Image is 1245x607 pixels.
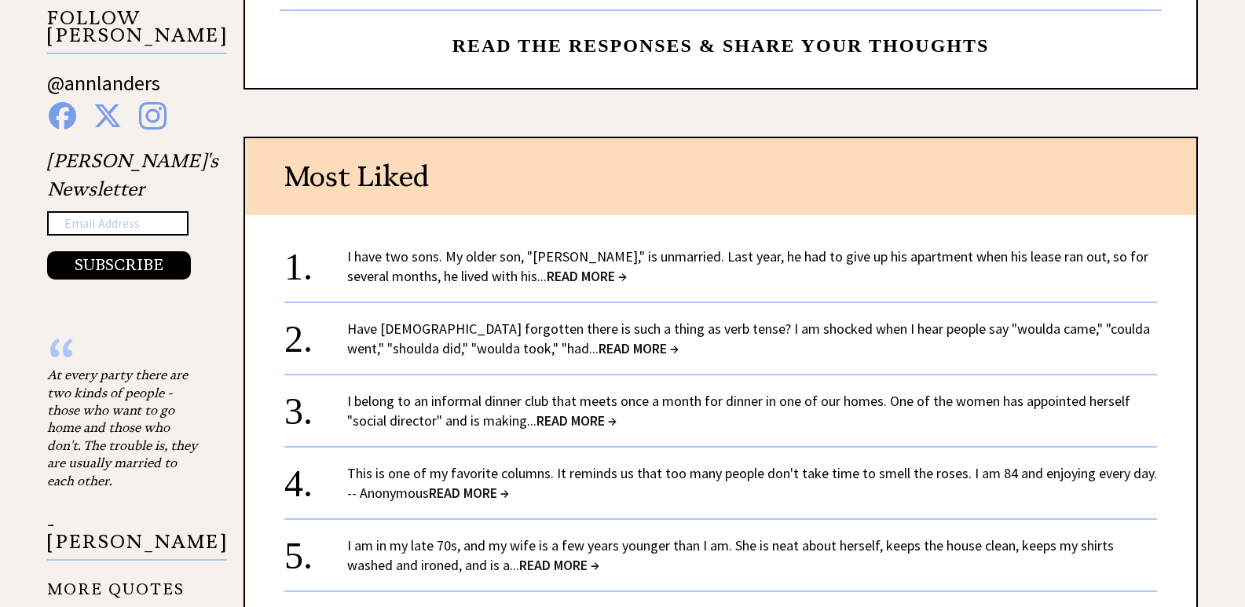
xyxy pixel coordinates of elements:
div: 5. [284,536,347,565]
img: facebook%20blue.png [49,102,76,130]
span: READ MORE → [599,339,679,357]
input: Email Address [47,211,189,236]
a: I am in my late 70s, and my wife is a few years younger than I am. She is neat about herself, kee... [347,536,1114,574]
a: @annlanders [47,70,160,112]
span: READ MORE → [429,484,509,502]
p: - [PERSON_NAME] [47,516,227,561]
div: [PERSON_NAME]'s Newsletter [47,147,218,280]
a: This is one of my favorite columns. It reminds us that too many people don't take time to smell t... [347,464,1157,502]
div: 4. [284,463,347,492]
a: MORE QUOTES [47,568,185,598]
div: 3. [284,391,347,420]
span: READ MORE → [536,411,617,430]
div: 2. [284,319,347,348]
p: FOLLOW [PERSON_NAME] [47,9,227,54]
a: I have two sons. My older son, "[PERSON_NAME]," is unmarried. Last year, he had to give up his ap... [347,247,1148,285]
div: Most Liked [245,138,1196,215]
span: Read the responses & share your thoughts [452,35,990,56]
span: READ MORE → [547,267,627,285]
span: READ MORE → [519,556,599,574]
div: At every party there are two kinds of people - those who want to go home and those who don't. The... [47,366,204,489]
div: “ [47,350,204,366]
button: SUBSCRIBE [47,251,191,280]
a: Have [DEMOGRAPHIC_DATA] forgotten there is such a thing as verb tense? I am shocked when I hear p... [347,320,1150,357]
img: instagram%20blue.png [139,102,167,130]
img: x%20blue.png [93,102,122,130]
div: 1. [284,247,347,276]
a: I belong to an informal dinner club that meets once a month for dinner in one of our homes. One o... [347,392,1130,430]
